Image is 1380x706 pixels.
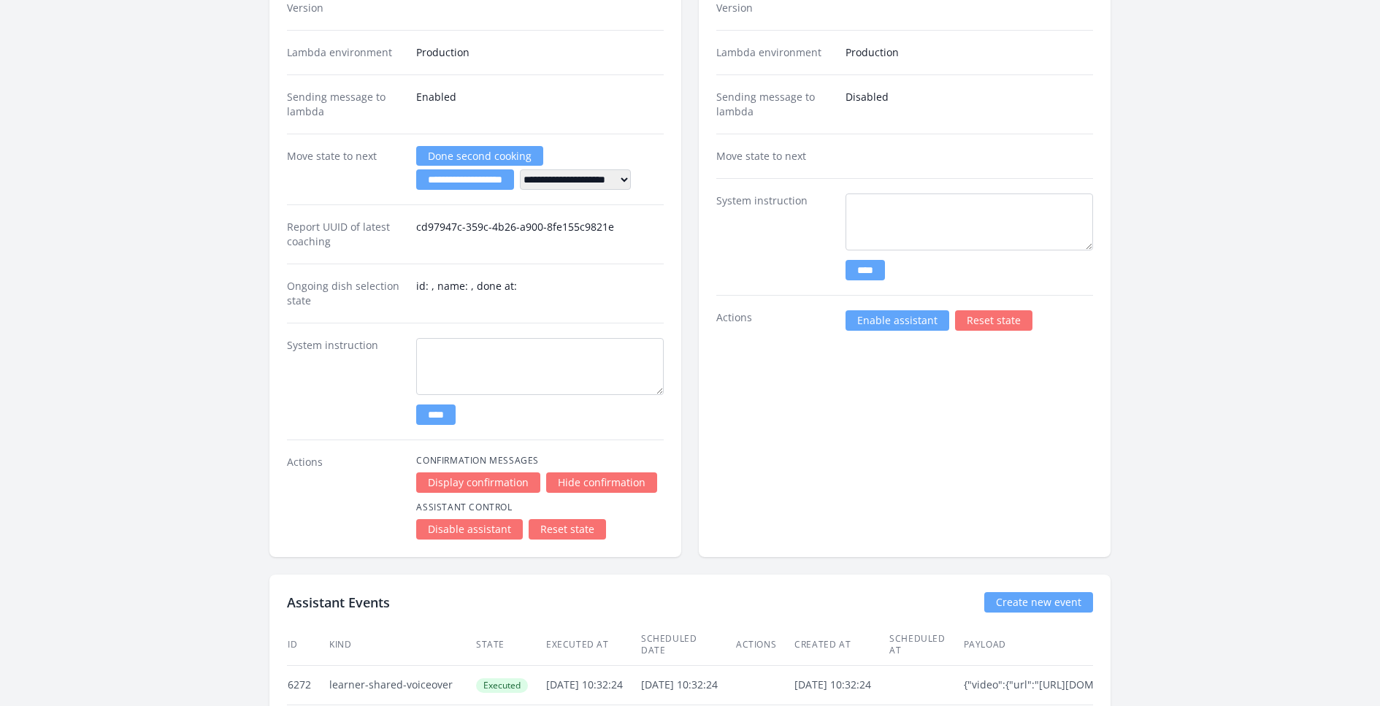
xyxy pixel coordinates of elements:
[846,45,1093,60] dd: Production
[287,220,405,249] dt: Report UUID of latest coaching
[794,624,889,666] th: Created at
[529,519,606,540] a: Reset state
[984,592,1093,613] a: Create new event
[287,149,405,190] dt: Move state to next
[287,1,405,15] dt: Version
[545,624,640,666] th: Executed at
[287,592,390,613] h2: Assistant Events
[546,472,657,493] a: Hide confirmation
[716,310,834,331] dt: Actions
[716,1,834,15] dt: Version
[416,146,543,166] a: Done second cooking
[716,193,834,280] dt: System instruction
[416,519,523,540] a: Disable assistant
[287,624,329,666] th: ID
[640,665,735,705] td: [DATE] 10:32:24
[416,502,664,513] h4: Assistant Control
[287,90,405,119] dt: Sending message to lambda
[416,279,664,308] dd: id: , name: , done at:
[716,149,834,164] dt: Move state to next
[716,45,834,60] dt: Lambda environment
[475,624,545,666] th: State
[476,678,528,693] span: Executed
[794,665,889,705] td: [DATE] 10:32:24
[416,90,664,119] dd: Enabled
[287,455,405,540] dt: Actions
[287,338,405,425] dt: System instruction
[329,624,475,666] th: Kind
[287,279,405,308] dt: Ongoing dish selection state
[846,310,949,331] a: Enable assistant
[716,90,834,119] dt: Sending message to lambda
[287,45,405,60] dt: Lambda environment
[640,624,735,666] th: Scheduled date
[416,455,664,467] h4: Confirmation Messages
[735,624,794,666] th: Actions
[846,90,1093,119] dd: Disabled
[416,472,540,493] a: Display confirmation
[889,624,962,666] th: Scheduled at
[287,665,329,705] td: 6272
[329,665,475,705] td: learner-shared-voiceover
[416,220,664,249] dd: cd97947c-359c-4b26-a900-8fe155c9821e
[416,45,664,60] dd: Production
[545,665,640,705] td: [DATE] 10:32:24
[955,310,1032,331] a: Reset state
